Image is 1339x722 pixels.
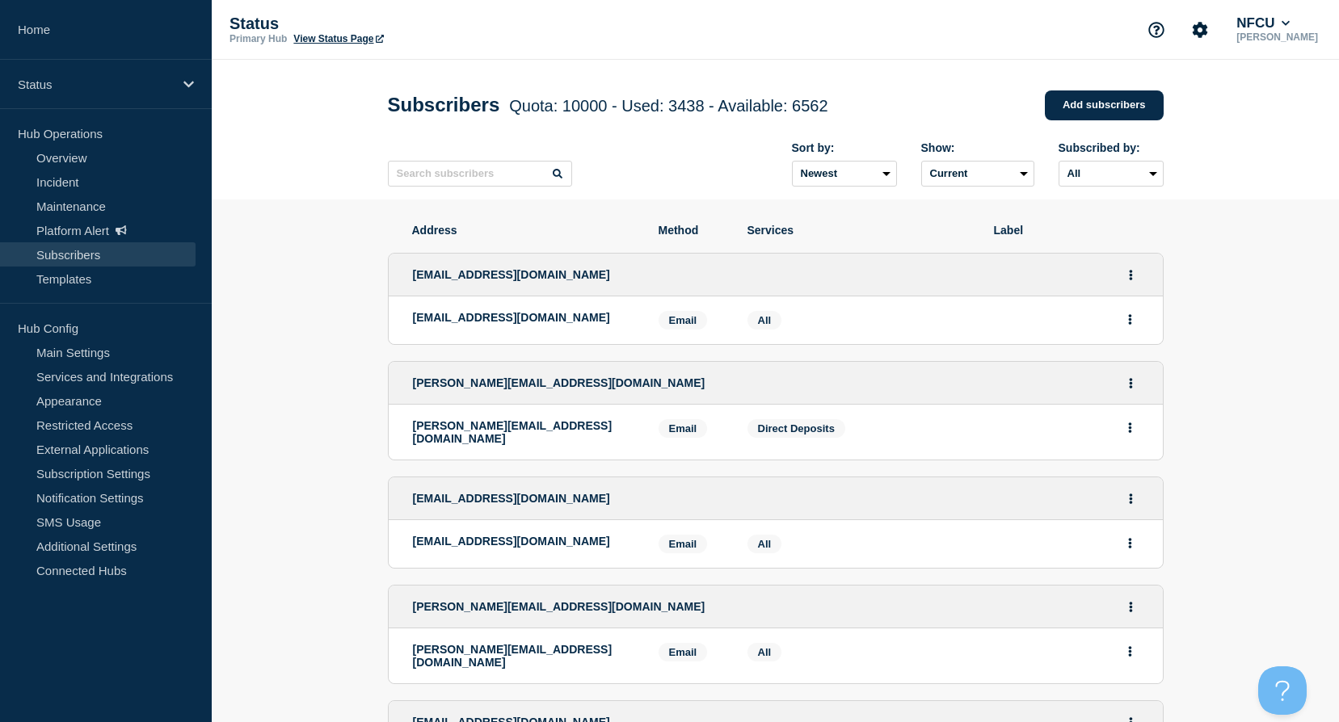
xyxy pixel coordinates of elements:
[659,224,723,237] span: Method
[758,314,772,326] span: All
[659,643,708,661] span: Email
[413,311,634,324] p: [EMAIL_ADDRESS][DOMAIN_NAME]
[413,419,634,445] p: [PERSON_NAME][EMAIL_ADDRESS][DOMAIN_NAME]
[413,376,705,389] span: [PERSON_NAME][EMAIL_ADDRESS][DOMAIN_NAME]
[758,646,772,658] span: All
[1183,13,1217,47] button: Account settings
[388,161,572,187] input: Search subscribers
[388,94,828,116] h1: Subscribers
[758,422,835,434] span: Direct Deposits
[1045,90,1164,120] a: Add subscribers
[659,419,708,438] span: Email
[1121,371,1141,396] button: Actions
[413,535,634,548] p: [EMAIL_ADDRESS][DOMAIN_NAME]
[18,78,173,91] p: Status
[1233,15,1293,31] button: NFCU
[1233,31,1321,43] p: [PERSON_NAME]
[1120,307,1140,332] button: Actions
[1121,594,1141,619] button: Actions
[1059,161,1164,187] select: Subscribed by
[412,224,634,237] span: Address
[1121,262,1141,288] button: Actions
[758,538,772,550] span: All
[1059,141,1164,154] div: Subscribed by:
[792,161,897,187] select: Sort by
[1120,639,1140,664] button: Actions
[1120,415,1140,440] button: Actions
[413,600,705,613] span: [PERSON_NAME][EMAIL_ADDRESS][DOMAIN_NAME]
[792,141,897,154] div: Sort by:
[659,535,708,553] span: Email
[509,97,827,115] span: Quota: 10000 - Used: 3438 - Available: 6562
[413,492,610,505] span: [EMAIL_ADDRESS][DOMAIN_NAME]
[413,268,610,281] span: [EMAIL_ADDRESS][DOMAIN_NAME]
[1258,666,1307,715] iframe: Help Scout Beacon - Open
[747,224,970,237] span: Services
[1121,486,1141,511] button: Actions
[229,33,287,44] p: Primary Hub
[659,311,708,330] span: Email
[413,643,634,669] p: [PERSON_NAME][EMAIL_ADDRESS][DOMAIN_NAME]
[293,33,383,44] a: View Status Page
[1120,531,1140,556] button: Actions
[994,224,1139,237] span: Label
[921,141,1034,154] div: Show:
[229,15,553,33] p: Status
[1139,13,1173,47] button: Support
[921,161,1034,187] select: Deleted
